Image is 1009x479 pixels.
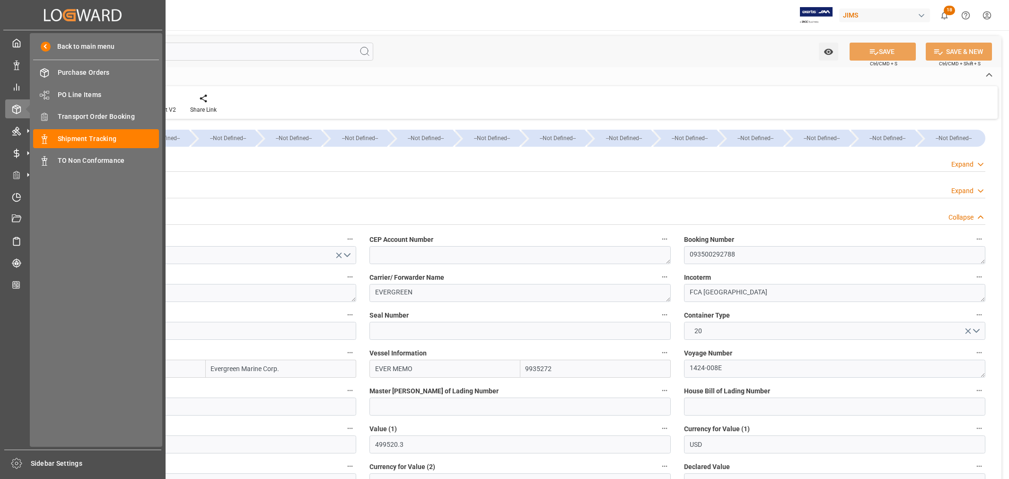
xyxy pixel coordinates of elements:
span: CEP Account Number [369,235,433,245]
div: --Not Defined-- [333,130,386,147]
a: Data Management [5,55,160,74]
button: Service String [344,384,356,397]
div: Share Link [190,106,217,114]
button: Currency for Value (1) [973,422,985,435]
div: --Not Defined-- [257,130,321,147]
img: Exertis%20JAM%20-%20Email%20Logo.jpg_1722504956.jpg [800,7,833,24]
span: Shipment Tracking [58,134,159,144]
button: Container Type [973,309,985,321]
button: Carrier/ Forwarder Name [658,271,671,283]
div: --Not Defined-- [125,130,189,147]
span: House Bill of Lading Number [684,386,770,396]
span: Value (1) [369,424,397,434]
div: --Not Defined-- [851,130,914,147]
div: --Not Defined-- [455,130,518,147]
div: Expand [951,186,974,196]
a: My Reports [5,78,160,96]
div: --Not Defined-- [728,130,782,147]
input: Enter IMO [520,360,671,378]
span: Container Type [684,310,730,320]
button: Help Center [955,5,976,26]
div: --Not Defined-- [653,130,717,147]
button: House Bill of Lading Number [973,384,985,397]
textarea: H [55,284,356,302]
div: Expand [951,160,974,169]
span: Declared Value [684,462,730,472]
button: show 18 new notifications [934,5,955,26]
button: Container Number [344,309,356,321]
span: Transport Order Booking [58,112,159,122]
div: --Not Defined-- [465,130,518,147]
textarea: 093500292788 [684,246,985,264]
div: --Not Defined-- [795,130,849,147]
span: 18 [944,6,955,15]
span: Back to main menu [51,42,114,52]
span: Currency for Value (1) [684,424,750,434]
span: Seal Number [369,310,409,320]
button: JIMS [839,6,934,24]
div: --Not Defined-- [860,130,914,147]
a: Document Management [5,210,160,228]
div: --Not Defined-- [201,130,254,147]
button: Mode of Transport [344,233,356,245]
button: Tracking Number [344,422,356,435]
button: Declared Value [973,460,985,472]
button: Currency for Value (2) [658,460,671,472]
div: --Not Defined-- [267,130,321,147]
button: SAVE & NEW [926,43,992,61]
span: Purchase Orders [58,68,159,78]
a: Shipment Tracking [33,129,159,148]
button: Carrier/ Forwarder Code [344,271,356,283]
button: Carrier Information [344,346,356,359]
button: open menu [55,246,356,264]
button: CEP Account Number [658,233,671,245]
button: Value (2) [344,460,356,472]
div: --Not Defined-- [323,130,386,147]
span: TO Non Conformance [58,156,159,166]
a: Purchase Orders [33,63,159,82]
button: open menu [819,43,838,61]
span: Master [PERSON_NAME] of Lading Number [369,386,499,396]
span: 20 [690,326,707,336]
div: --Not Defined-- [719,130,782,147]
div: --Not Defined-- [663,130,717,147]
input: Enter Vessel Name [369,360,520,378]
span: Sidebar Settings [31,459,162,469]
textarea: 1424-008E [684,360,985,378]
div: JIMS [839,9,930,22]
input: Search Fields [44,43,373,61]
span: Booking Number [684,235,734,245]
span: Vessel Information [369,348,427,358]
button: Seal Number [658,309,671,321]
textarea: FCA [GEOGRAPHIC_DATA] [684,284,985,302]
button: Voyage Number [973,346,985,359]
button: Vessel Information [658,346,671,359]
span: Incoterm [684,273,711,283]
div: --Not Defined-- [587,130,650,147]
span: Currency for Value (2) [369,462,435,472]
span: Ctrl/CMD + S [870,60,897,67]
button: Incoterm [973,271,985,283]
div: --Not Defined-- [917,130,985,147]
a: PO Line Items [33,85,159,104]
div: --Not Defined-- [597,130,650,147]
a: CO2 Calculator [5,275,160,294]
button: SAVE [850,43,916,61]
input: Shortname [130,360,205,378]
a: Tracking Shipment [5,254,160,272]
div: Collapse [948,213,974,222]
span: PO Line Items [58,90,159,100]
div: --Not Defined-- [399,130,453,147]
span: Voyage Number [684,348,732,358]
button: Master [PERSON_NAME] of Lading Number [658,384,671,397]
div: --Not Defined-- [191,130,254,147]
a: Timeslot Management V2 [5,187,160,206]
span: Ctrl/CMD + Shift + S [939,60,981,67]
textarea: EVERGREEN [369,284,671,302]
a: Transport Order Booking [33,107,159,126]
button: open menu [684,322,985,340]
button: Value (1) [658,422,671,435]
div: --Not Defined-- [389,130,453,147]
div: --Not Defined-- [927,130,981,147]
span: Carrier/ Forwarder Name [369,273,444,283]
